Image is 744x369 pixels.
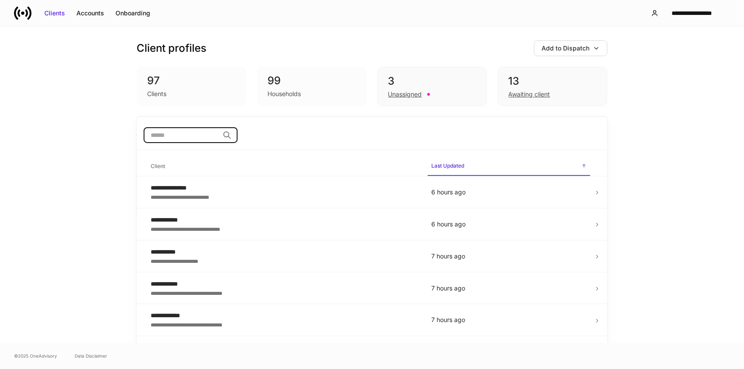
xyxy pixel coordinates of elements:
button: Onboarding [110,6,156,20]
div: Clients [147,90,166,98]
div: 13 [509,74,596,88]
span: Client [147,158,421,176]
div: 13Awaiting client [498,67,607,106]
button: Add to Dispatch [534,40,607,56]
span: Last Updated [428,157,590,176]
a: Data Disclaimer [75,352,107,359]
h6: Last Updated [431,161,464,170]
button: Accounts [71,6,110,20]
h6: Client [151,162,165,170]
div: Accounts [76,9,104,18]
p: 7 hours ago [431,315,587,324]
button: Clients [39,6,71,20]
p: 6 hours ago [431,220,587,229]
span: © 2025 OneAdvisory [14,352,57,359]
div: Awaiting client [509,90,550,99]
div: Onboarding [116,9,150,18]
div: Clients [44,9,65,18]
div: 3Unassigned [377,67,487,106]
p: 6 hours ago [431,188,587,197]
p: 7 hours ago [431,252,587,261]
p: 7 hours ago [431,284,587,293]
div: Unassigned [388,90,422,99]
div: 97 [147,74,236,88]
h3: Client profiles [137,41,206,55]
div: Add to Dispatch [542,44,589,53]
div: 3 [388,74,476,88]
div: Households [267,90,301,98]
div: 99 [267,74,356,88]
